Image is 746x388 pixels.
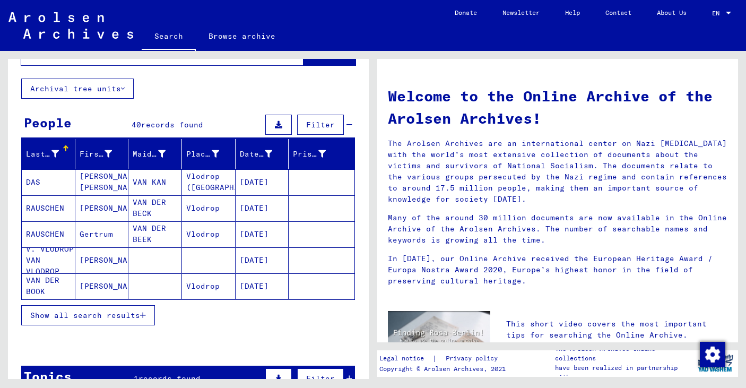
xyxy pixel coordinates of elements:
[132,120,141,130] span: 40
[379,353,432,364] a: Legal notice
[186,149,219,160] div: Place of Birth
[437,353,510,364] a: Privacy policy
[22,247,75,273] mat-cell: V. VLODROP VAN VLODROP
[75,169,129,195] mat-cell: [PERSON_NAME] [PERSON_NAME]
[22,169,75,195] mat-cell: DAS
[506,318,727,341] p: This short video covers the most important tips for searching the Online Archive.
[80,145,128,162] div: First Name
[293,145,342,162] div: Prisoner #
[696,350,735,376] img: yv_logo.png
[699,341,725,367] div: Change consent
[293,149,326,160] div: Prisoner #
[240,145,289,162] div: Date of Birth
[128,221,182,247] mat-cell: VAN DER BEEK
[133,149,166,160] div: Maiden Name
[379,353,510,364] div: |
[24,367,72,386] div: Topics
[21,79,134,99] button: Archival tree units
[128,139,182,169] mat-header-cell: Maiden Name
[75,195,129,221] mat-cell: [PERSON_NAME]
[388,138,727,205] p: The Arolsen Archives are an international center on Nazi [MEDICAL_DATA] with the world’s most ext...
[236,139,289,169] mat-header-cell: Date of Birth
[22,139,75,169] mat-header-cell: Last Name
[306,120,335,130] span: Filter
[555,363,693,382] p: have been realized in partnership with
[30,311,140,320] span: Show all search results
[182,221,236,247] mat-cell: Vlodrop
[297,115,344,135] button: Filter
[186,145,235,162] div: Place of Birth
[182,169,236,195] mat-cell: Vlodrop ([GEOGRAPHIC_DATA])
[128,195,182,221] mat-cell: VAN DER BECK
[555,344,693,363] p: The Arolsen Archives online collections
[306,374,335,383] span: Filter
[388,311,490,367] img: video.jpg
[26,149,59,160] div: Last Name
[142,23,196,51] a: Search
[75,247,129,273] mat-cell: [PERSON_NAME]
[128,169,182,195] mat-cell: VAN KAN
[236,247,289,273] mat-cell: [DATE]
[22,221,75,247] mat-cell: RAUSCHEN
[236,169,289,195] mat-cell: [DATE]
[26,145,75,162] div: Last Name
[75,139,129,169] mat-header-cell: First Name
[388,253,727,287] p: In [DATE], our Online Archive received the European Heritage Award / Europa Nostra Award 2020, Eu...
[388,85,727,130] h1: Welcome to the Online Archive of the Arolsen Archives!
[236,221,289,247] mat-cell: [DATE]
[289,139,354,169] mat-header-cell: Prisoner #
[24,113,72,132] div: People
[75,221,129,247] mat-cell: Gertrum
[80,149,112,160] div: First Name
[236,195,289,221] mat-cell: [DATE]
[182,139,236,169] mat-header-cell: Place of Birth
[388,212,727,246] p: Many of the around 30 million documents are now available in the Online Archive of the Arolsen Ar...
[21,305,155,325] button: Show all search results
[236,273,289,299] mat-cell: [DATE]
[22,195,75,221] mat-cell: RAUSCHEN
[133,145,181,162] div: Maiden Name
[712,9,719,17] mat-select-trigger: EN
[700,342,725,367] img: Change consent
[379,364,510,374] p: Copyright © Arolsen Archives, 2021
[182,195,236,221] mat-cell: Vlodrop
[196,23,288,49] a: Browse archive
[138,374,201,383] span: records found
[240,149,273,160] div: Date of Birth
[182,273,236,299] mat-cell: Vlodrop
[141,120,203,130] span: records found
[8,12,133,39] img: Arolsen_neg.svg
[22,273,75,299] mat-cell: VAN DER BOOK
[75,273,129,299] mat-cell: [PERSON_NAME]
[134,374,138,383] span: 1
